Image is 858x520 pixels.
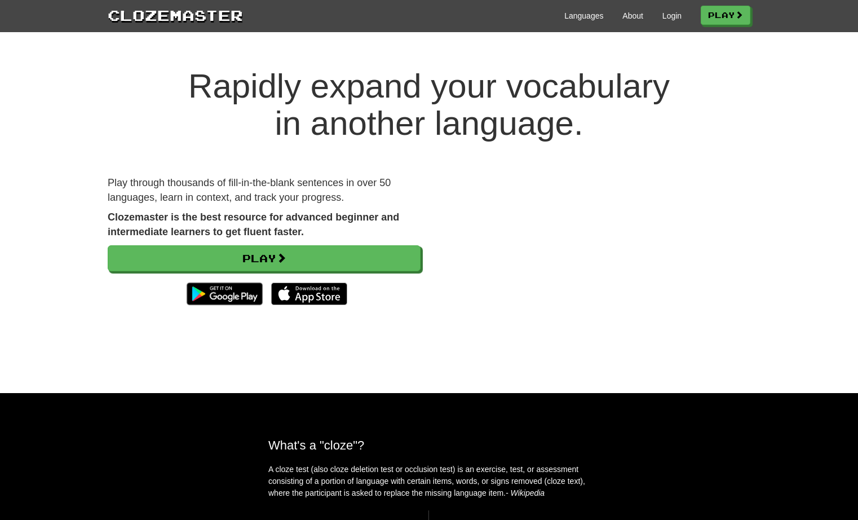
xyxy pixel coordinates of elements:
p: A cloze test (also cloze deletion test or occlusion test) is an exercise, test, or assessment con... [268,464,590,499]
a: Clozemaster [108,5,243,25]
a: Languages [564,10,603,21]
img: Download_on_the_App_Store_Badge_US-UK_135x40-25178aeef6eb6b83b96f5f2d004eda3bffbb37122de64afbaef7... [271,283,347,305]
a: Play [108,245,421,271]
a: Login [662,10,682,21]
strong: Clozemaster is the best resource for advanced beginner and intermediate learners to get fluent fa... [108,211,399,237]
a: Play [701,6,750,25]
p: Play through thousands of fill-in-the-blank sentences in over 50 languages, learn in context, and... [108,176,421,205]
img: Get it on Google Play [181,277,268,311]
a: About [622,10,643,21]
em: - Wikipedia [506,488,545,497]
h2: What's a "cloze"? [268,438,590,452]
